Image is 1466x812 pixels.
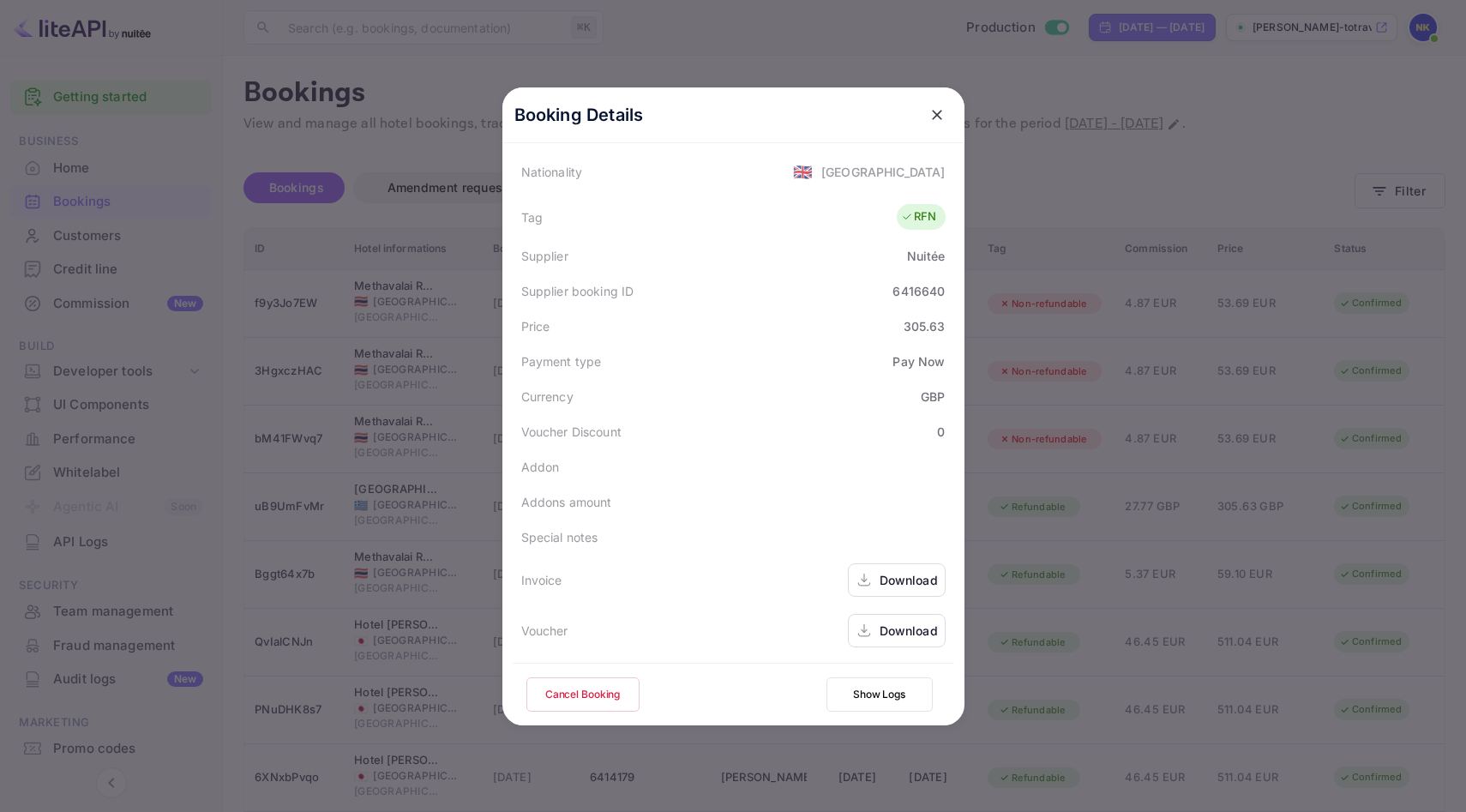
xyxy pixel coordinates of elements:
[826,677,933,712] button: Show Logs
[901,208,936,226] div: RFN
[514,102,644,128] p: Booking Details
[521,622,568,640] div: Voucher
[521,458,560,476] div: Addon
[880,622,938,640] div: Download
[907,247,946,265] div: Nuitée
[526,677,640,712] button: Cancel Booking
[521,247,568,265] div: Supplier
[880,571,938,589] div: Download
[521,528,598,546] div: Special notes
[521,282,634,300] div: Supplier booking ID
[521,388,574,406] div: Currency
[521,317,550,335] div: Price
[521,352,602,370] div: Payment type
[521,423,622,441] div: Voucher Discount
[521,571,562,589] div: Invoice
[892,282,945,300] div: 6416640
[821,163,946,181] div: [GEOGRAPHIC_DATA]
[922,99,952,130] button: close
[921,388,945,406] div: GBP
[793,156,813,187] span: United States
[521,208,543,226] div: Tag
[521,163,583,181] div: Nationality
[904,317,946,335] div: 305.63
[521,493,612,511] div: Addons amount
[937,423,945,441] div: 0
[892,352,945,370] div: Pay Now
